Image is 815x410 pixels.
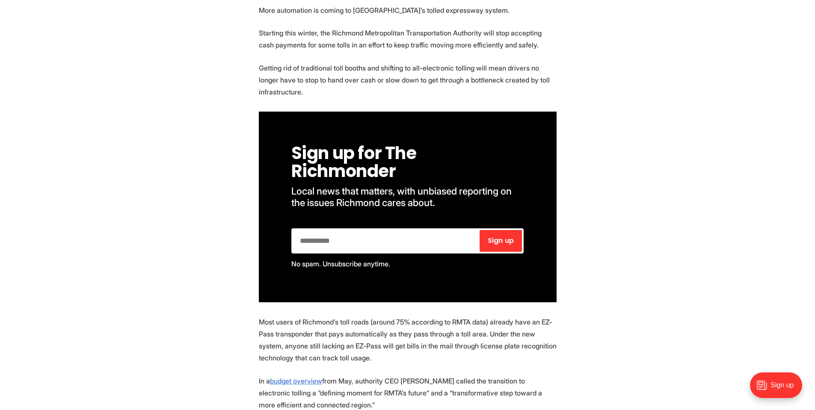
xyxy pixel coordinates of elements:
[743,368,815,410] iframe: portal-trigger
[259,4,557,16] p: More automation is coming to [GEOGRAPHIC_DATA]’s tolled expressway system.
[291,185,514,208] span: Local news that matters, with unbiased reporting on the issues Richmond cares about.
[480,230,522,252] button: Sign up
[259,62,557,98] p: Getting rid of traditional toll booths and shifting to all-electronic tolling will mean drivers n...
[291,141,420,183] span: Sign up for The Richmonder
[259,316,557,364] p: Most users of Richmond’s toll roads (around 75% according to RMTA data) already have an EZ-Pass t...
[488,237,514,244] span: Sign up
[291,260,390,268] span: No spam. Unsubscribe anytime.
[259,27,557,51] p: Starting this winter, the Richmond Metropolitan Transportation Authority will stop accepting cash...
[270,377,322,385] a: budget overview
